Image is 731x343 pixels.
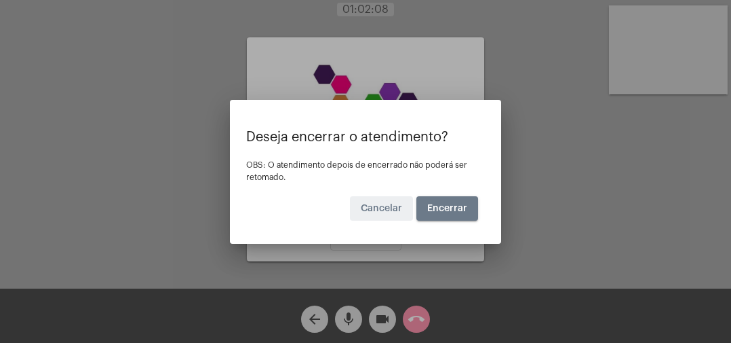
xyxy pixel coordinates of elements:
p: Deseja encerrar o atendimento? [246,130,485,145]
span: OBS: O atendimento depois de encerrado não poderá ser retomado. [246,161,467,181]
button: Cancelar [350,196,413,221]
button: Encerrar [416,196,478,221]
span: Encerrar [427,204,467,213]
span: Cancelar [361,204,402,213]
